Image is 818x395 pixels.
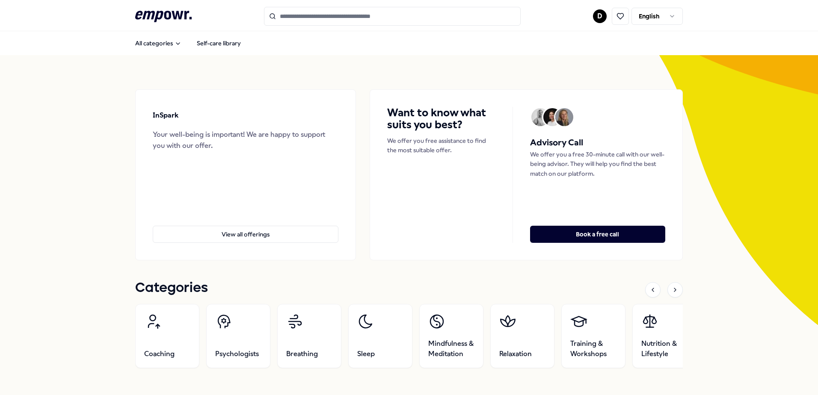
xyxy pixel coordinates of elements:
span: Psychologists [215,349,259,359]
nav: Main [128,35,248,52]
img: Avatar [531,108,549,126]
a: Nutrition & Lifestyle [632,304,696,368]
a: Breathing [277,304,341,368]
h1: Categories [135,277,208,299]
span: Nutrition & Lifestyle [641,339,688,359]
h4: Want to know what suits you best? [387,107,495,131]
p: We offer you free assistance to find the most suitable offer. [387,136,495,155]
img: Avatar [543,108,561,126]
button: Book a free call [530,226,665,243]
a: Psychologists [206,304,270,368]
button: View all offerings [153,226,338,243]
input: Search for products, categories or subcategories [264,7,521,26]
a: Training & Workshops [561,304,625,368]
p: InSpark [153,110,178,121]
a: Self-care library [190,35,248,52]
a: Mindfulness & Meditation [419,304,483,368]
a: Coaching [135,304,199,368]
div: Your well-being is important! We are happy to support you with our offer. [153,129,338,151]
span: Relaxation [499,349,532,359]
a: Relaxation [490,304,554,368]
span: Mindfulness & Meditation [428,339,474,359]
button: All categories [128,35,188,52]
span: Coaching [144,349,175,359]
img: Avatar [555,108,573,126]
a: View all offerings [153,212,338,243]
span: Training & Workshops [570,339,616,359]
span: Breathing [286,349,318,359]
h5: Advisory Call [530,136,665,150]
a: Sleep [348,304,412,368]
span: Sleep [357,349,375,359]
p: We offer you a free 30-minute call with our well-being advisor. They will help you find the best ... [530,150,665,178]
button: D [593,9,607,23]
